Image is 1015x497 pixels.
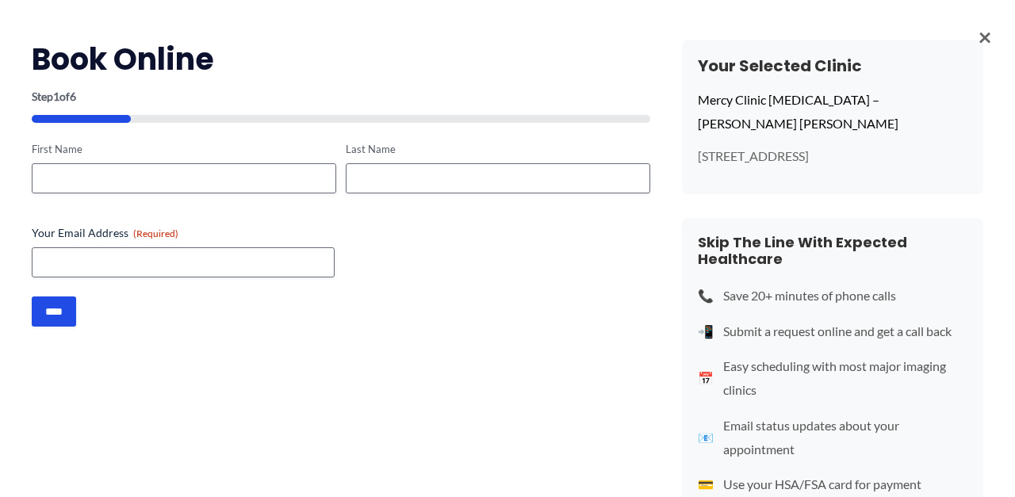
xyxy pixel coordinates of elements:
[698,366,714,390] span: 📅
[698,472,967,496] li: Use your HSA/FSA card for payment
[698,284,967,308] li: Save 20+ minutes of phone calls
[32,225,650,241] label: Your Email Address
[32,40,650,78] h2: Book Online
[979,16,991,57] span: ×
[698,284,714,308] span: 📞
[698,147,967,165] p: [STREET_ADDRESS]
[698,354,967,401] li: Easy scheduling with most major imaging clinics
[32,142,336,157] label: First Name
[698,88,967,135] p: Mercy Clinic [MEDICAL_DATA] – [PERSON_NAME] [PERSON_NAME]
[698,319,967,343] li: Submit a request online and get a call back
[70,90,76,103] span: 6
[698,319,714,343] span: 📲
[698,472,714,496] span: 💳
[698,426,714,449] span: 📧
[698,414,967,461] li: Email status updates about your appointment
[698,234,967,268] h4: Skip The Line With Expected Healthcare
[32,91,650,102] p: Step of
[346,142,650,157] label: Last Name
[53,90,59,103] span: 1
[698,55,967,76] h3: Your Selected Clinic
[133,227,178,239] span: (Required)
